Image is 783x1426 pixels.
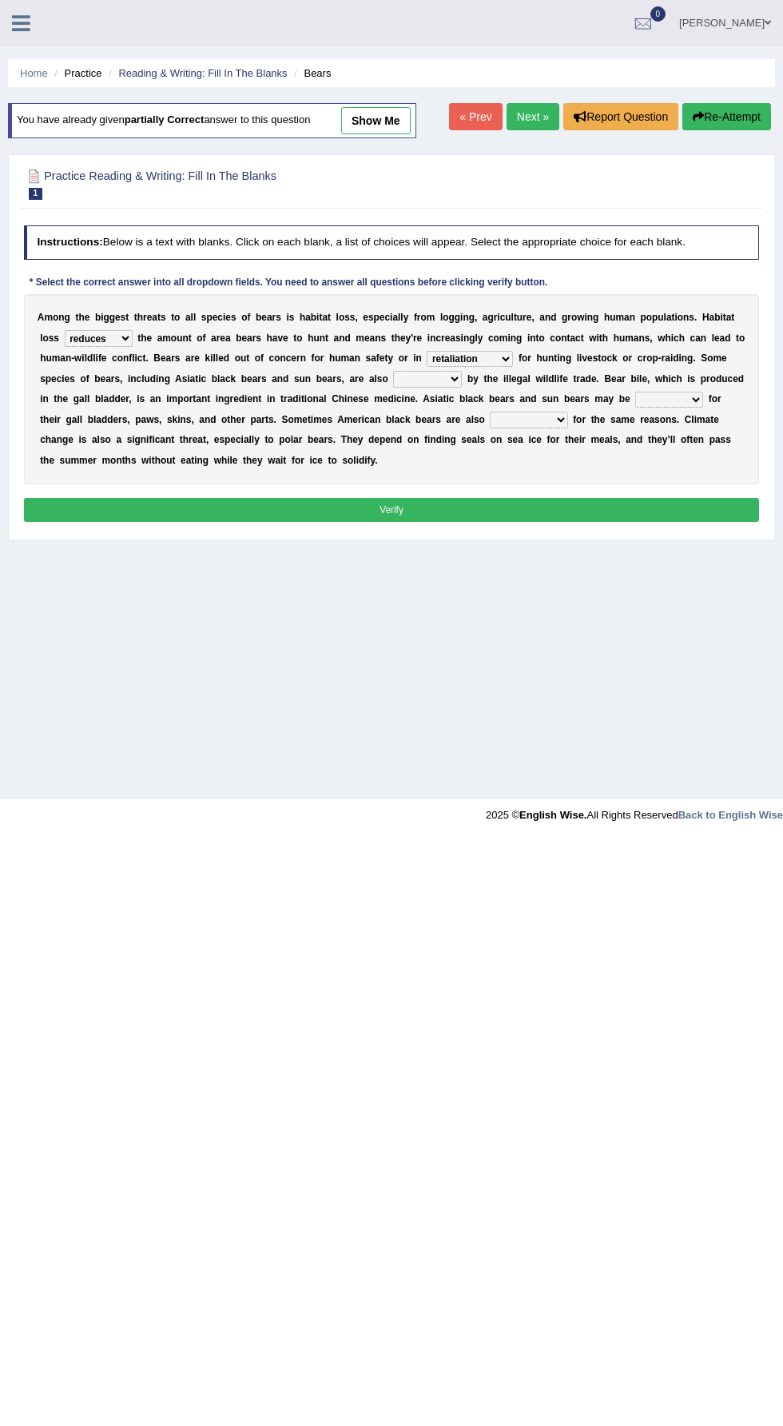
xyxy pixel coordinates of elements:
a: Reading & Writing: Fill In The Blanks [118,67,287,79]
b: r [320,353,324,364]
b: a [695,333,701,344]
b: o [571,312,577,323]
b: e [225,312,231,323]
b: o [174,312,180,323]
b: g [487,312,493,323]
b: l [132,353,134,364]
b: i [316,312,319,323]
b: n [66,353,71,364]
b: a [450,333,455,344]
b: i [671,333,674,344]
b: a [152,312,157,323]
b: o [646,312,652,323]
b: i [527,333,530,344]
b: t [246,353,249,364]
b: l [85,353,87,364]
b: s [256,333,261,344]
b: l [336,312,339,323]
b: e [364,333,370,344]
b: m [499,333,508,344]
b: a [247,333,252,344]
b: r [413,333,417,344]
span: 1 [29,188,43,200]
b: a [370,333,376,344]
b: v [277,333,283,344]
b: o [42,333,48,344]
b: o [678,312,683,323]
b: r [272,312,276,323]
b: r [191,353,195,364]
b: t [599,333,602,344]
b: k [205,353,211,364]
b: f [98,353,101,364]
b: - [71,353,74,364]
b: s [276,312,281,323]
b: o [555,333,561,344]
b: s [54,333,59,344]
b: b [236,333,241,344]
b: A [38,312,45,323]
b: i [390,312,392,323]
li: Bears [290,66,331,81]
a: « Prev [449,103,502,130]
b: i [223,312,225,323]
b: t [171,312,174,323]
h2: Practice Reading & Writing: Fill In The Blanks [24,166,480,200]
b: i [507,333,510,344]
b: m [356,333,364,344]
b: a [185,353,191,364]
b: u [177,333,182,344]
b: i [461,333,463,344]
b: o [241,312,247,323]
b: r [441,333,445,344]
b: l [398,312,400,323]
b: u [46,353,51,364]
b: h [137,312,143,323]
b: s [344,312,350,323]
b: i [584,312,586,323]
b: o [274,353,280,364]
b: s [645,333,650,344]
b: h [329,353,335,364]
b: o [235,353,240,364]
b: , [531,312,534,323]
b: m [52,353,61,364]
b: s [380,333,386,344]
b: ' [411,333,413,344]
b: g [516,333,522,344]
b: c [550,333,555,344]
b: n [339,333,344,344]
b: g [109,312,115,323]
b: o [739,333,745,344]
b: e [291,353,296,364]
b: n [300,353,306,364]
b: i [101,312,103,323]
b: a [666,312,672,323]
b: s [350,312,356,323]
b: i [210,353,213,364]
b: s [49,333,54,344]
b: a [211,333,217,344]
b: f [312,353,315,364]
b: h [602,333,608,344]
b: n [511,333,516,344]
b: s [231,312,236,323]
b: w [589,333,596,344]
b: t [137,333,141,344]
b: o [314,353,320,364]
b: e [220,333,225,344]
b: u [610,312,615,323]
b: s [368,312,374,323]
button: Re-Attempt [682,103,771,130]
a: Home [20,67,48,79]
b: h [679,333,685,344]
b: i [427,333,430,344]
button: Report Question [563,103,678,130]
b: s [121,312,126,323]
b: l [400,312,403,323]
b: r [523,312,527,323]
b: a [483,312,488,323]
b: n [561,333,566,344]
b: l [475,333,477,344]
b: y [406,333,411,344]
